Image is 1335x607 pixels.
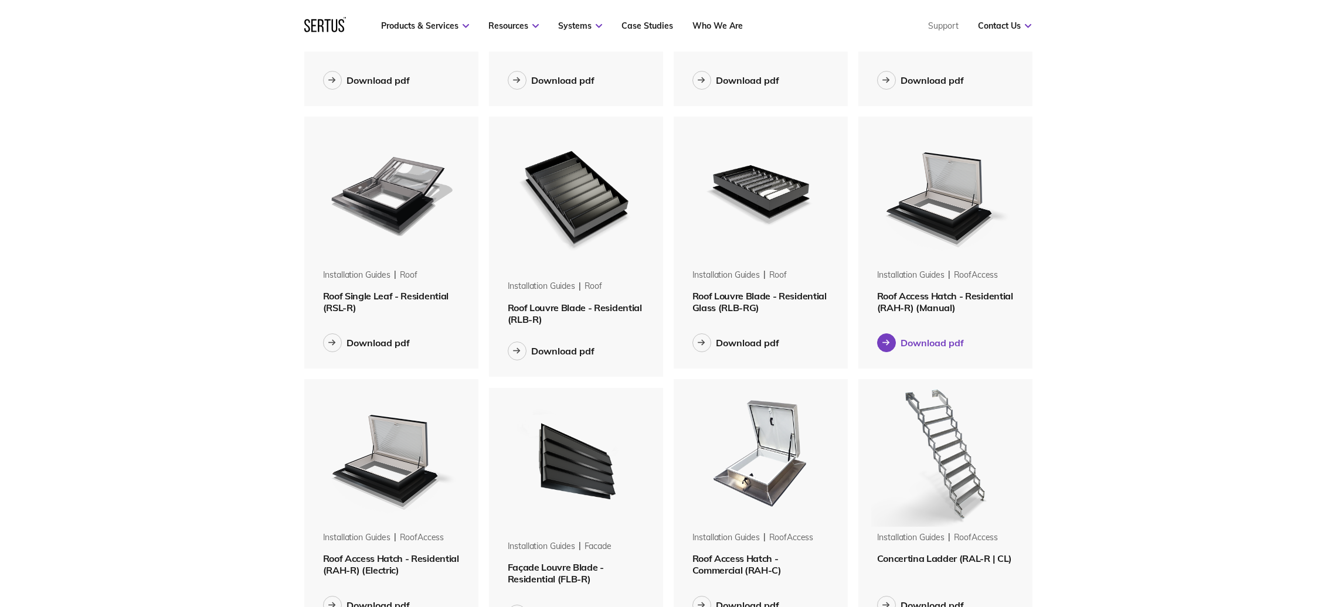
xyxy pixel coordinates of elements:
div: Download pdf [716,337,779,349]
div: Download pdf [901,74,964,86]
a: Support [928,21,959,31]
button: Download pdf [508,342,595,360]
span: Façade Louvre Blade - Residential (FLB-R) [508,561,604,585]
button: Download pdf [877,71,964,90]
span: Roof Louvre Blade - Residential Glass (RLB-RG) [692,290,827,313]
div: Installation Guides [692,532,760,544]
a: Products & Services [381,21,469,31]
a: Systems [558,21,602,31]
div: roof [585,281,602,292]
div: Installation Guides [877,270,945,281]
span: Roof Access Hatch - Residential (RAH-R) (Manual) [877,290,1013,313]
div: Download pdf [531,74,595,86]
div: roofAccess [769,532,814,544]
iframe: Chat Widget [1125,472,1335,607]
div: Installation Guides [692,270,760,281]
button: Download pdf [323,333,410,352]
div: Installation Guides [323,270,390,281]
div: roof [769,270,787,281]
div: Installation Guides [508,541,575,553]
div: facade [585,541,612,553]
span: Concertina Ladder (RAL-R | CL) [877,553,1012,564]
div: roofAccess [954,532,998,544]
button: Download pdf [692,333,779,352]
div: Installation Guides [508,281,575,292]
div: Download pdf [531,345,595,357]
span: Roof Access Hatch - Residential (RAH-R) (Electric) [323,553,459,576]
a: Who We Are [692,21,743,31]
a: Contact Us [978,21,1031,31]
div: roof [400,270,417,281]
div: Download pdf [901,337,964,349]
button: Download pdf [692,71,779,90]
div: Download pdf [347,74,410,86]
div: Download pdf [716,74,779,86]
div: Installation Guides [323,532,390,544]
button: Download pdf [877,333,964,352]
div: Download pdf [347,337,410,349]
a: Resources [488,21,539,31]
div: Installation Guides [877,532,945,544]
span: Roof Louvre Blade - Residential (RLB-R) [508,302,642,325]
button: Download pdf [323,71,410,90]
div: roofAccess [954,270,998,281]
span: Roof Single Leaf - Residential (RSL-R) [323,290,449,313]
a: Case Studies [621,21,673,31]
button: Download pdf [508,71,595,90]
span: Roof Access Hatch - Commercial (RAH-C) [692,553,782,576]
div: roofAccess [400,532,444,544]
